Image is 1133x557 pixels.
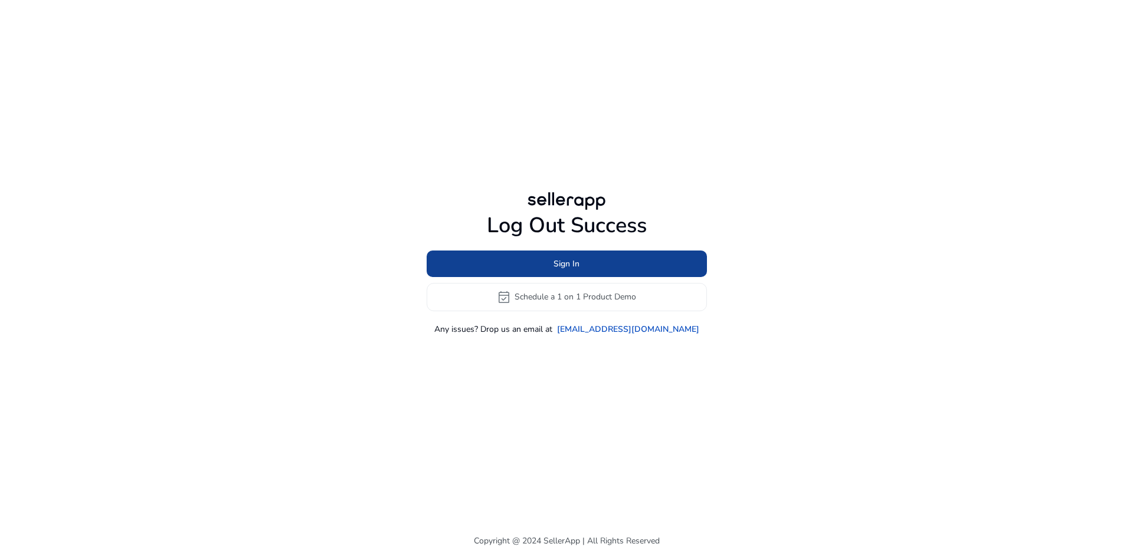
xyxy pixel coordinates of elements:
button: Sign In [427,251,707,277]
button: event_availableSchedule a 1 on 1 Product Demo [427,283,707,311]
h1: Log Out Success [427,213,707,238]
span: event_available [497,290,511,304]
span: Sign In [554,258,579,270]
p: Any issues? Drop us an email at [434,323,552,335]
a: [EMAIL_ADDRESS][DOMAIN_NAME] [557,323,699,335]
